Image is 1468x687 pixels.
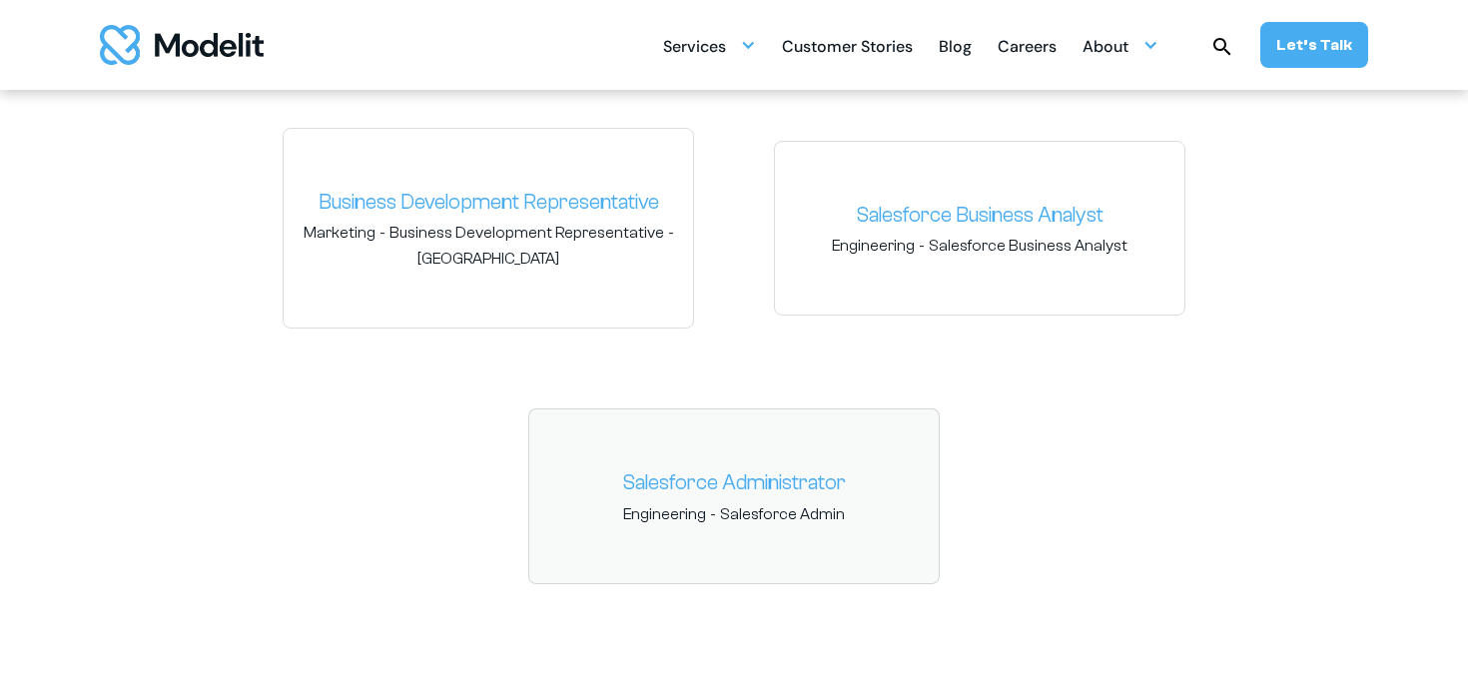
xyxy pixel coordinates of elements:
[832,235,915,257] span: Engineering
[939,29,972,68] div: Blog
[545,503,923,525] span: -
[300,187,677,219] a: Business Development Representative
[663,26,756,65] div: Services
[1083,29,1128,68] div: About
[791,200,1168,232] a: Salesforce Business Analyst
[1083,26,1158,65] div: About
[939,26,972,65] a: Blog
[782,26,913,65] a: Customer Stories
[389,222,664,244] span: Business Development Representative
[929,235,1127,257] span: Salesforce Business Analyst
[100,25,264,65] a: home
[998,29,1057,68] div: Careers
[782,29,913,68] div: Customer Stories
[417,248,559,270] span: [GEOGRAPHIC_DATA]
[1260,22,1368,68] a: Let’s Talk
[300,222,677,270] span: - -
[1276,34,1352,56] div: Let’s Talk
[623,503,706,525] span: Engineering
[663,29,726,68] div: Services
[545,467,923,499] a: Salesforce Administrator
[720,503,845,525] span: Salesforce Admin
[100,25,264,65] img: modelit logo
[998,26,1057,65] a: Careers
[304,222,375,244] span: Marketing
[791,235,1168,257] span: -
